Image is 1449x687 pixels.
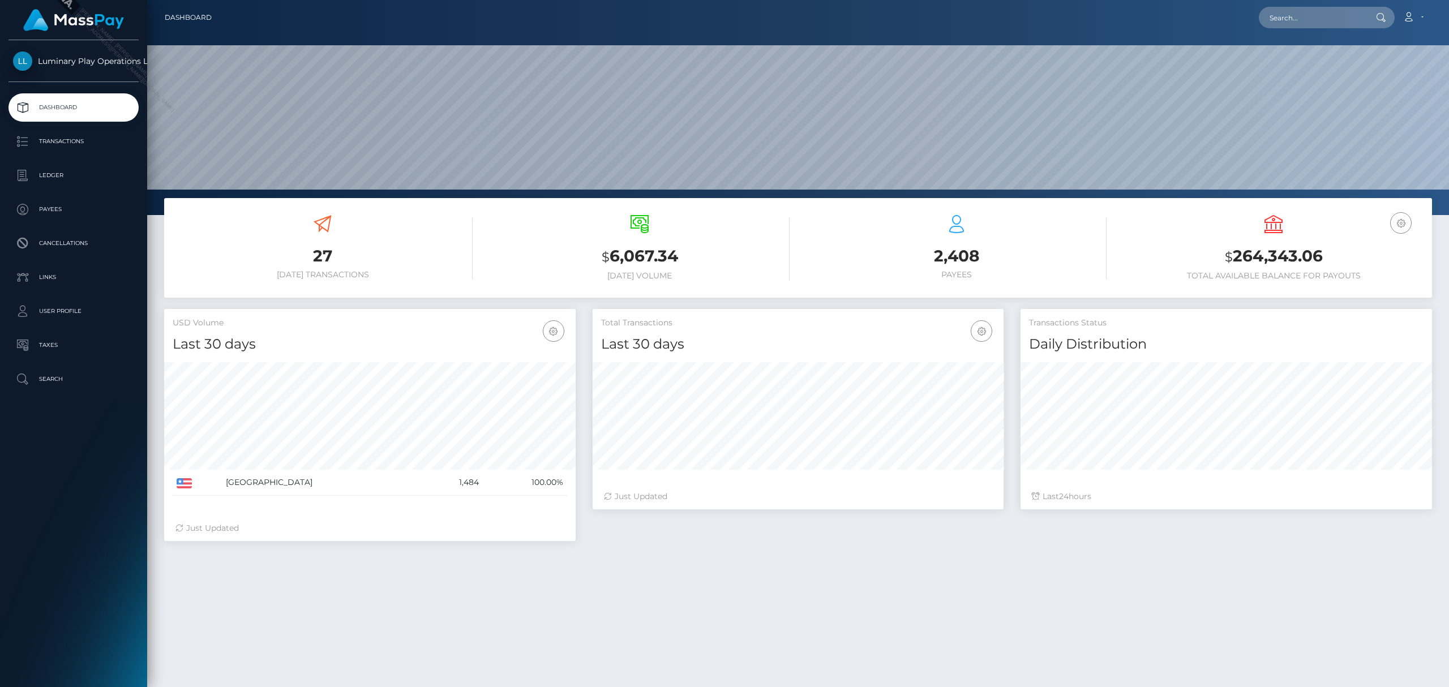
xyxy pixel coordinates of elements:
[1059,491,1069,501] span: 24
[604,491,993,503] div: Just Updated
[165,6,212,29] a: Dashboard
[8,127,139,156] a: Transactions
[8,195,139,224] a: Payees
[1225,249,1233,265] small: $
[23,9,124,31] img: MassPay Logo
[13,99,134,116] p: Dashboard
[423,470,482,496] td: 1,484
[222,470,423,496] td: [GEOGRAPHIC_DATA]
[490,271,790,281] h6: [DATE] Volume
[8,331,139,359] a: Taxes
[8,93,139,122] a: Dashboard
[483,470,567,496] td: 100.00%
[1124,271,1424,281] h6: Total Available Balance for Payouts
[13,201,134,218] p: Payees
[490,245,790,268] h3: 6,067.34
[8,263,139,291] a: Links
[8,297,139,325] a: User Profile
[601,334,996,354] h4: Last 30 days
[1124,245,1424,268] h3: 264,343.06
[807,245,1107,267] h3: 2,408
[13,51,32,71] img: Luminary Play Operations Limited
[173,334,567,354] h4: Last 30 days
[1259,7,1365,28] input: Search...
[13,337,134,354] p: Taxes
[1029,334,1424,354] h4: Daily Distribution
[173,317,567,329] h5: USD Volume
[601,317,996,329] h5: Total Transactions
[8,56,139,66] span: Luminary Play Operations Limited
[602,249,610,265] small: $
[177,478,192,488] img: US.png
[173,245,473,267] h3: 27
[13,303,134,320] p: User Profile
[13,167,134,184] p: Ledger
[13,269,134,286] p: Links
[8,161,139,190] a: Ledger
[173,270,473,280] h6: [DATE] Transactions
[13,133,134,150] p: Transactions
[1032,491,1421,503] div: Last hours
[175,522,564,534] div: Just Updated
[807,270,1107,280] h6: Payees
[8,365,139,393] a: Search
[8,229,139,257] a: Cancellations
[13,371,134,388] p: Search
[13,235,134,252] p: Cancellations
[1029,317,1424,329] h5: Transactions Status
